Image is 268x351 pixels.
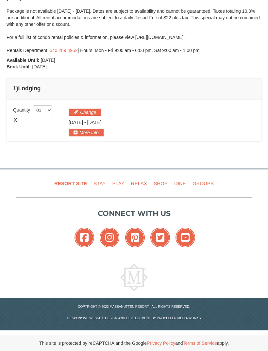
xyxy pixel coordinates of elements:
span: This site is protected by reCAPTCHA and the Google and apply. [39,340,229,346]
p: Connect with us [16,208,252,219]
h4: 1 Lodging [13,85,255,92]
strong: Book Until: [7,64,31,69]
a: Responsive website design and development by Propeller Media Works [67,316,201,320]
button: More Info [69,129,104,136]
a: Play [109,176,127,191]
span: [DATE] [41,58,55,63]
span: X [13,115,18,125]
a: Privacy Policy [147,341,175,346]
a: Resort Site [52,176,90,191]
span: - [84,120,86,125]
a: 540.289.4952 [50,48,78,53]
span: ) [16,85,18,92]
span: Quantity : [13,107,52,113]
a: Relax [128,176,150,191]
a: Terms of Service [183,341,217,346]
strong: Available Until: [7,58,40,63]
img: Massanutten Resort Logo [120,264,148,291]
span: [DATE] [87,120,102,125]
a: Groups [190,176,216,191]
a: Dine [172,176,189,191]
a: Stay [91,176,108,191]
span: [DATE] [69,120,83,125]
span: [DATE] [32,64,47,69]
button: Change [69,109,101,116]
a: Shop [151,176,170,191]
p: Copyright © 2023 Massanutten Resort - All Rights Reserved. [11,304,257,309]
